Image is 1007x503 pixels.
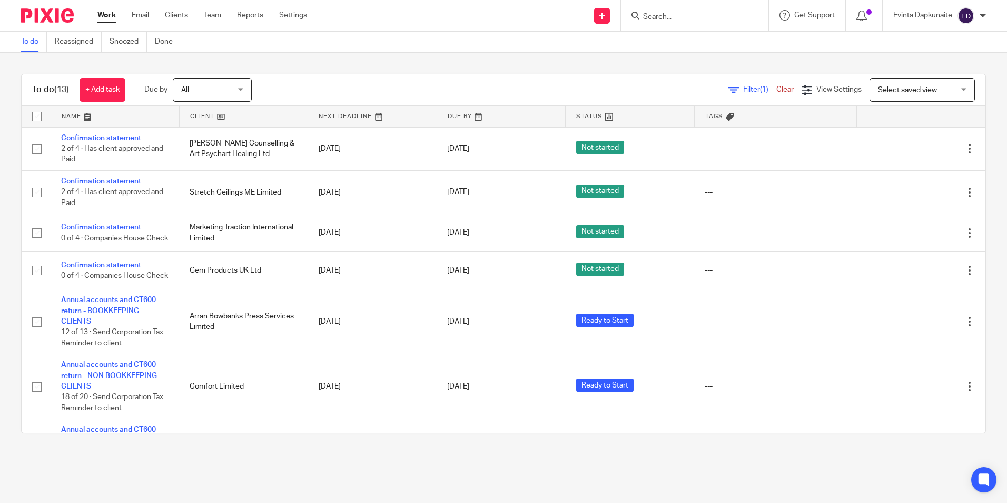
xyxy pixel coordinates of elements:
span: Select saved view [878,86,937,94]
span: 12 of 13 · Send Corporation Tax Reminder to client [61,328,163,347]
span: Filter [743,86,776,93]
span: [DATE] [447,229,469,237]
span: 0 of 4 · Companies House Check [61,235,168,242]
td: Arran Bowbanks Press Services Limited [179,289,308,354]
a: Annual accounts and CT600 return - NON BOOKKEEPING CLIENTS [61,361,157,390]
span: Not started [576,263,624,276]
a: Confirmation statement [61,178,141,185]
a: Reassigned [55,32,102,52]
div: --- [705,265,846,276]
td: [DATE] [308,419,437,484]
td: [DATE] [308,252,437,289]
a: Confirmation statement [61,134,141,142]
span: 0 of 4 · Companies House Check [61,272,168,279]
a: Clients [165,10,188,21]
a: Confirmation statement [61,224,141,231]
a: Work [97,10,116,21]
a: Team [204,10,221,21]
span: [DATE] [447,318,469,325]
div: --- [705,381,846,392]
span: Ready to Start [576,314,634,327]
span: Not started [576,141,624,154]
p: Evinta Dapkunaite [893,10,952,21]
a: Annual accounts and CT600 return - NON BOOKKEEPING CLIENTS [61,426,157,455]
a: Email [132,10,149,21]
td: Choices Coaching Ltd - FFA [179,419,308,484]
td: Marketing Traction International Limited [179,214,308,252]
a: Reports [237,10,263,21]
a: + Add task [80,78,125,102]
img: svg%3E [957,7,974,24]
span: Not started [576,185,624,198]
span: Tags [705,113,723,119]
span: [DATE] [447,189,469,196]
a: Settings [279,10,307,21]
span: [DATE] [447,145,469,152]
span: [DATE] [447,267,469,274]
td: [DATE] [308,354,437,419]
span: 2 of 4 · Has client approved and Paid [61,145,163,163]
div: --- [705,143,846,154]
div: --- [705,227,846,238]
img: Pixie [21,8,74,23]
td: [DATE] [308,127,437,170]
td: Comfort Limited [179,354,308,419]
td: [DATE] [308,289,437,354]
span: 2 of 4 · Has client approved and Paid [61,189,163,207]
div: --- [705,316,846,327]
a: Annual accounts and CT600 return - BOOKKEEPING CLIENTS [61,296,156,325]
td: [PERSON_NAME] Counselling & Art Psychart Healing Ltd [179,127,308,170]
td: Gem Products UK Ltd [179,252,308,289]
span: Get Support [794,12,835,19]
span: Not started [576,225,624,238]
td: [DATE] [308,214,437,252]
span: 18 of 20 · Send Corporation Tax Reminder to client [61,394,163,412]
a: Snoozed [110,32,147,52]
span: [DATE] [447,383,469,390]
span: (1) [760,86,768,93]
td: Stretch Ceilings ME Limited [179,170,308,214]
a: Done [155,32,181,52]
span: (13) [54,85,69,94]
span: View Settings [816,86,862,93]
h1: To do [32,84,69,95]
span: Ready to Start [576,379,634,392]
td: [DATE] [308,170,437,214]
a: Clear [776,86,794,93]
span: All [181,86,189,94]
div: --- [705,187,846,198]
a: To do [21,32,47,52]
input: Search [642,13,737,22]
p: Due by [144,84,167,95]
a: Confirmation statement [61,262,141,269]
